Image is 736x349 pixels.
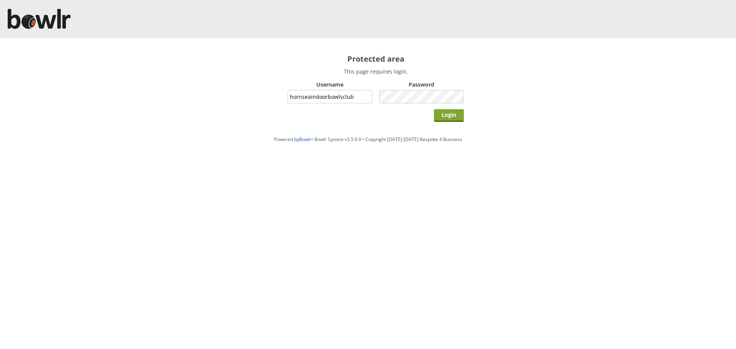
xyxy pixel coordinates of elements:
[287,68,464,75] p: This page requires login.
[379,81,464,88] label: Password
[299,136,311,143] a: Bowlr
[287,81,372,88] label: Username
[274,136,462,143] span: Powered by • Bowlr System v3.5.9.9 • Copyright [DATE]-[DATE] Bespoke 4 Business
[434,109,464,122] input: Login
[287,54,464,64] h2: Protected area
